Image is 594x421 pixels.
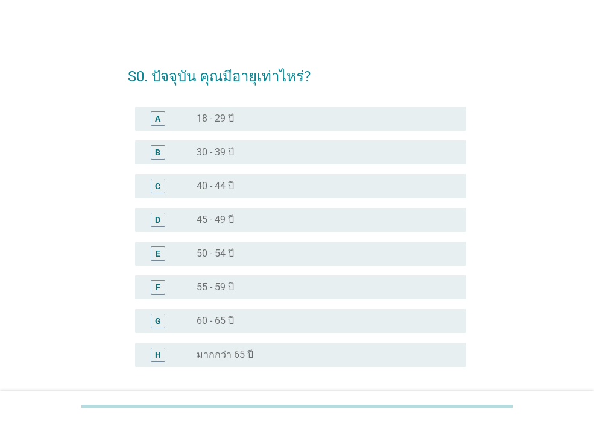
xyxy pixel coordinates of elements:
[156,281,160,293] div: F
[156,247,160,260] div: E
[197,315,234,327] label: 60 - 65 ปี
[128,54,466,87] h2: S0. ปัจจุบัน คุณมีอายุเท่าไหร่?
[197,113,234,125] label: 18 - 29 ปี
[197,349,253,361] label: มากกว่า 65 ปี
[197,214,234,226] label: 45 - 49 ปี
[155,213,160,226] div: D
[155,179,160,192] div: C
[155,146,160,158] div: B
[197,146,234,158] label: 30 - 39 ปี
[155,314,161,327] div: G
[155,348,161,361] div: H
[197,248,234,260] label: 50 - 54 ปี
[197,180,234,192] label: 40 - 44 ปี
[197,281,234,293] label: 55 - 59 ปี
[155,112,160,125] div: A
